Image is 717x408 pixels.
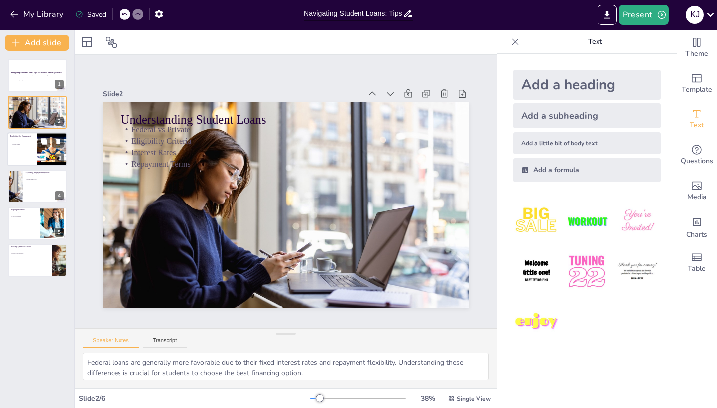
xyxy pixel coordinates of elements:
p: Generated with [URL] [11,79,64,81]
p: Interest Rates [121,147,451,158]
p: Seeking Financial Advice [11,245,49,248]
div: 2 [8,96,67,128]
button: Transcript [143,337,187,348]
div: 5 [55,228,64,237]
div: Add a heading [513,70,661,100]
span: Theme [685,48,708,59]
p: Financial Advisors [11,249,49,251]
p: Allocate Funds [10,143,34,145]
button: Delete Slide [52,135,64,147]
p: Loan Forgiveness [25,177,64,179]
span: Template [682,84,712,95]
span: Media [687,192,707,203]
img: 4.jpeg [513,248,560,295]
p: Understanding Student Loans [11,97,64,100]
div: Add text boxes [677,102,717,137]
div: 2 [55,117,64,126]
input: Insert title [304,6,403,21]
strong: Navigating Student Loans: Tips for a Stress-Free Experience [11,72,62,74]
div: 38 % [416,394,440,403]
div: Layout [79,34,95,50]
p: Use Tools [10,140,34,142]
span: Single View [457,395,491,403]
p: Long-Term Goals [25,179,64,181]
div: Get real-time input from your audience [677,137,717,173]
div: K J [686,6,704,24]
div: 1 [8,59,67,92]
div: 5 [8,207,67,240]
img: 5.jpeg [564,248,610,295]
p: Federal vs Private [121,124,451,135]
p: Eligibility Criteria [11,101,64,103]
p: Budgeting for Repayment [10,135,34,138]
div: Add charts and graphs [677,209,717,245]
p: Understand Terms [11,214,37,216]
p: Repayment Terms [11,104,64,106]
img: 1.jpeg [513,198,560,244]
div: Add a subheading [513,103,661,128]
p: Reach Out for Help [11,247,49,249]
p: Avoid Surprises [11,215,37,217]
p: Understanding Student Loans [121,111,451,128]
span: Text [690,120,704,131]
p: Track Loan Status [11,210,37,212]
p: This presentation provides essential tips for managing student loans effectively, ensuring a smoo... [11,75,64,79]
p: Eligibility Criteria [121,135,451,147]
button: K J [686,5,704,25]
textarea: Federal loans are generally more favorable due to their fixed interest rates and repayment flexib... [83,353,489,380]
p: Subscribe for Updates [11,212,37,214]
span: Charts [686,229,707,240]
img: 6.jpeg [614,248,661,295]
p: Exploring Repayment Options [25,171,64,174]
span: Questions [681,156,713,167]
div: Add images, graphics, shapes or video [677,173,717,209]
button: Duplicate Slide [38,135,50,147]
span: Table [688,263,706,274]
div: Slide 2 [103,89,361,99]
div: 3 [7,132,67,166]
p: Repayment Terms [121,158,451,170]
button: Speaker Notes [83,337,139,348]
p: Create a Budget [10,138,34,140]
p: Text [523,30,667,54]
p: Research Plans [25,173,64,175]
div: 6 [55,265,64,274]
div: 4 [55,191,64,200]
p: Staying Informed [11,208,37,211]
span: Position [105,36,117,48]
p: Monitor Regularly [10,142,34,144]
button: Present [619,5,669,25]
img: 3.jpeg [614,198,661,244]
img: 2.jpeg [564,198,610,244]
img: 7.jpeg [513,299,560,345]
div: Add a table [677,245,717,281]
p: Federal vs Private [11,99,64,101]
div: Add a little bit of body text [513,132,661,154]
button: Add slide [5,35,69,51]
p: Interest Rates [11,103,64,105]
p: Income-Driven Repayment [25,175,64,177]
div: Saved [75,10,106,19]
button: My Library [7,6,68,22]
div: Slide 2 / 6 [79,394,310,403]
p: Clarify Uncertainties [11,253,49,255]
button: Export to PowerPoint [597,5,617,25]
div: Change the overall theme [677,30,717,66]
div: 1 [55,80,64,89]
p: Utilize School Resources [11,251,49,253]
div: 4 [8,170,67,203]
div: 6 [8,244,67,277]
div: Add a formula [513,158,661,182]
div: 3 [55,154,64,163]
div: Add ready made slides [677,66,717,102]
